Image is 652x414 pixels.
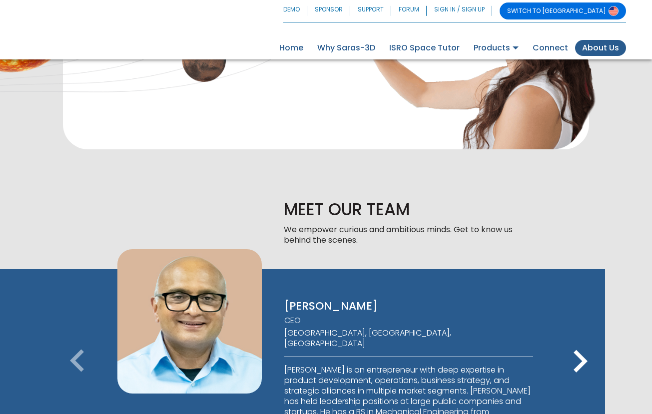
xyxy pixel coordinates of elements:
a: ISRO Space Tutor [382,40,467,56]
a: DEMO [283,2,307,19]
span: Next [558,376,603,387]
p: MEET OUR TEAM [284,199,519,221]
span: Previous [55,376,100,387]
a: About Us [575,40,626,56]
a: FORUM [391,2,427,19]
a: Connect [526,40,575,56]
p: [GEOGRAPHIC_DATA], [GEOGRAPHIC_DATA], [GEOGRAPHIC_DATA] [284,328,533,349]
a: Home [272,40,310,56]
p: CEO [284,316,533,326]
a: SIGN IN / SIGN UP [427,2,492,19]
img: Saras 3D [34,5,140,49]
a: SWITCH TO [GEOGRAPHIC_DATA] [500,2,626,19]
p: [PERSON_NAME] [284,299,533,314]
img: Switch to USA [609,6,619,16]
a: Why Saras-3D [310,40,382,56]
a: SUPPORT [350,2,391,19]
i: keyboard_arrow_left [55,339,100,384]
a: SPONSOR [307,2,350,19]
i: keyboard_arrow_right [558,339,603,384]
a: Products [467,40,526,56]
img: Vijay Albuquerque [117,249,262,394]
p: We empower curious and ambitious minds. Get to know us behind the scenes. [284,225,519,246]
